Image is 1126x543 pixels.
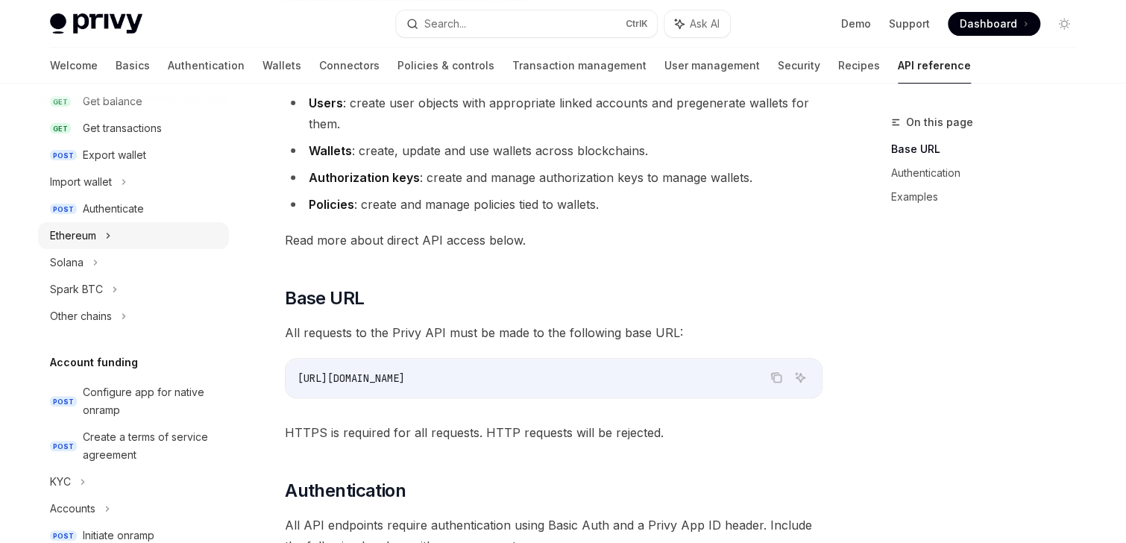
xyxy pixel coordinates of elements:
a: Demo [841,16,871,31]
div: Accounts [50,500,95,518]
span: POST [50,150,77,161]
li: : create and manage policies tied to wallets. [285,194,823,215]
a: Base URL [891,137,1088,161]
span: POST [50,396,77,407]
a: Recipes [838,48,880,84]
a: Basics [116,48,150,84]
div: Other chains [50,307,112,325]
a: POSTAuthenticate [38,195,229,222]
a: User management [664,48,760,84]
span: POST [50,204,77,215]
button: Copy the contents from the code block [767,368,786,387]
a: Security [778,48,820,84]
li: : create user objects with appropriate linked accounts and pregenerate wallets for them. [285,92,823,134]
li: : create and manage authorization keys to manage wallets. [285,167,823,188]
strong: Authorization keys [309,170,420,185]
a: Policies & controls [397,48,494,84]
span: GET [50,123,71,134]
div: Create a terms of service agreement [83,428,220,464]
a: Support [889,16,930,31]
span: Authentication [285,479,406,503]
span: Ask AI [690,16,720,31]
span: [URL][DOMAIN_NAME] [298,371,405,385]
a: Examples [891,185,1088,209]
span: Dashboard [960,16,1017,31]
h5: Account funding [50,354,138,371]
a: POSTExport wallet [38,142,229,169]
span: POST [50,441,77,452]
strong: Wallets [309,143,352,158]
button: Toggle dark mode [1052,12,1076,36]
div: Get transactions [83,119,162,137]
a: Welcome [50,48,98,84]
span: On this page [906,113,973,131]
strong: Users [309,95,343,110]
a: Wallets [262,48,301,84]
div: Export wallet [83,146,146,164]
div: Configure app for native onramp [83,383,220,419]
div: Solana [50,254,84,271]
a: Authentication [168,48,245,84]
button: Search...CtrlK [396,10,657,37]
a: GETGet transactions [38,115,229,142]
div: Ethereum [50,227,96,245]
div: Authenticate [83,200,144,218]
button: Ask AI [664,10,730,37]
a: Connectors [319,48,380,84]
div: KYC [50,473,71,491]
a: POSTConfigure app for native onramp [38,379,229,424]
a: Dashboard [948,12,1040,36]
span: HTTPS is required for all requests. HTTP requests will be rejected. [285,422,823,443]
div: Search... [424,15,466,33]
div: Import wallet [50,173,112,191]
span: Read more about direct API access below. [285,230,823,251]
li: : create, update and use wallets across blockchains. [285,140,823,161]
a: API reference [898,48,971,84]
strong: Policies [309,197,354,212]
span: Ctrl K [626,18,648,30]
div: Spark BTC [50,280,103,298]
span: All requests to the Privy API must be made to the following base URL: [285,322,823,343]
a: Authentication [891,161,1088,185]
a: Transaction management [512,48,647,84]
img: light logo [50,13,142,34]
button: Ask AI [790,368,810,387]
span: POST [50,530,77,542]
span: Base URL [285,286,364,310]
a: POSTCreate a terms of service agreement [38,424,229,468]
